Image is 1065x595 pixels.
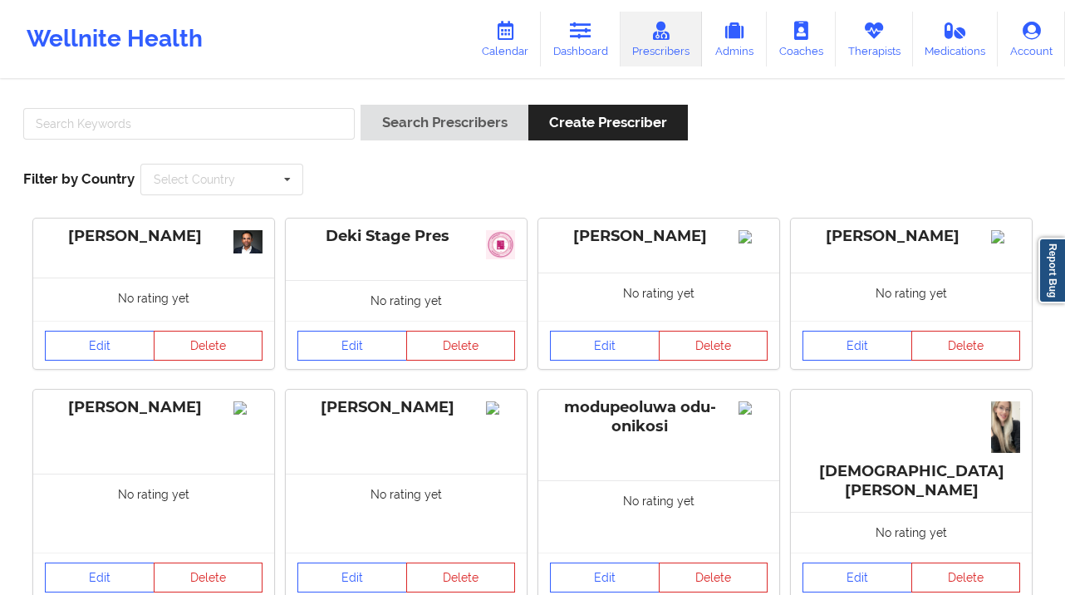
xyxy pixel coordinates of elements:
div: [PERSON_NAME] [550,227,768,246]
img: Image%2Fplaceholer-image.png [486,401,515,415]
a: Edit [550,563,660,593]
div: Select Country [154,174,235,185]
button: Delete [154,563,263,593]
a: Account [998,12,1065,66]
a: Report Bug [1038,238,1065,303]
div: No rating yet [538,480,779,553]
div: No rating yet [791,273,1032,322]
a: Calendar [469,12,541,66]
button: Delete [659,331,768,361]
button: Delete [154,331,263,361]
div: [PERSON_NAME] [45,398,263,417]
a: Edit [802,563,912,593]
a: Edit [297,563,407,593]
a: Coaches [767,12,836,66]
img: ee46b579-6dda-4ebc-84ff-89c25734b56f_Ragavan_Mahadevan29816-Edit-WEB_VERSION_Chris_Gillett_Housto... [233,230,263,253]
button: Delete [659,563,768,593]
a: Dashboard [541,12,621,66]
img: Image%2Fplaceholer-image.png [739,230,768,243]
input: Search Keywords [23,108,355,140]
div: No rating yet [286,280,527,321]
div: No rating yet [538,273,779,322]
a: Edit [297,331,407,361]
button: Create Prescriber [528,105,688,140]
div: No rating yet [286,474,527,553]
a: Edit [45,563,155,593]
img: Image%2Fplaceholer-image.png [991,230,1020,243]
div: Deki Stage Pres [297,227,515,246]
img: 0052e3ff-777b-4aca-b0e1-080d590c5aa1_IMG_7016.JPG [991,401,1020,453]
div: No rating yet [33,278,274,322]
a: Therapists [836,12,913,66]
button: Delete [911,331,1021,361]
a: Edit [550,331,660,361]
a: Edit [45,331,155,361]
a: Admins [702,12,767,66]
div: No rating yet [33,474,274,553]
button: Delete [406,331,516,361]
img: 0483450a-f106-49e5-a06f-46585b8bd3b5_slack_1.jpg [486,230,515,259]
div: modupeoluwa odu-onikosi [550,398,768,436]
a: Medications [913,12,999,66]
div: No rating yet [791,512,1032,553]
a: Edit [802,331,912,361]
div: [PERSON_NAME] [802,227,1020,246]
img: Image%2Fplaceholer-image.png [739,401,768,415]
div: [PERSON_NAME] [45,227,263,246]
button: Delete [911,563,1021,593]
div: [PERSON_NAME] [297,398,515,417]
span: Filter by Country [23,170,135,187]
button: Search Prescribers [361,105,528,140]
div: [DEMOGRAPHIC_DATA][PERSON_NAME] [802,398,1020,500]
button: Delete [406,563,516,593]
a: Prescribers [621,12,703,66]
img: Image%2Fplaceholer-image.png [233,401,263,415]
